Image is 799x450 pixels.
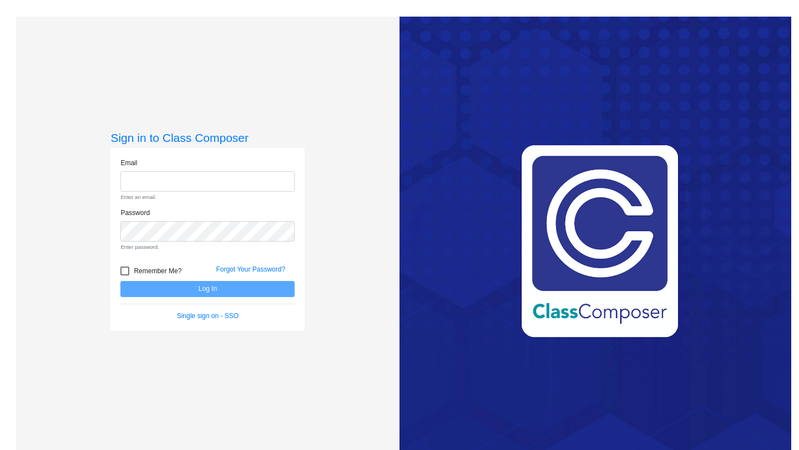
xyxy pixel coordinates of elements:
small: Enter password. [120,243,295,251]
small: Enter an email. [120,193,295,201]
span: Remember Me? [134,264,181,278]
a: Forgot Your Password? [216,265,285,273]
label: Email [120,158,137,168]
h3: Sign in to Class Composer [110,131,305,145]
button: Log In [120,281,295,297]
label: Password [120,208,150,218]
a: Single sign on - SSO [177,312,239,320]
